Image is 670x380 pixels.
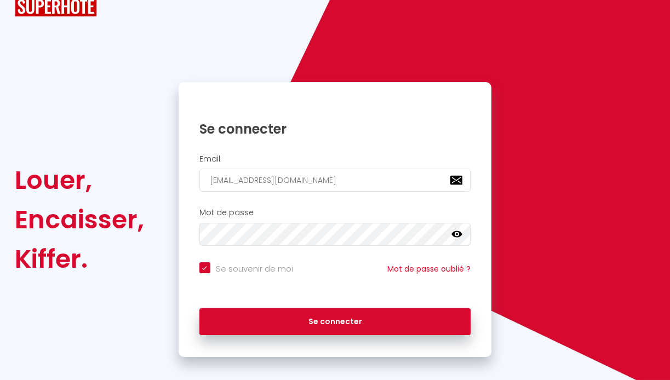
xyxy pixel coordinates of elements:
[9,4,42,37] button: Ouvrir le widget de chat LiveChat
[199,120,471,137] h1: Se connecter
[199,308,471,336] button: Se connecter
[387,263,471,274] a: Mot de passe oublié ?
[15,200,144,239] div: Encaisser,
[199,208,471,217] h2: Mot de passe
[199,169,471,192] input: Ton Email
[15,160,144,200] div: Louer,
[15,239,144,279] div: Kiffer.
[199,154,471,164] h2: Email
